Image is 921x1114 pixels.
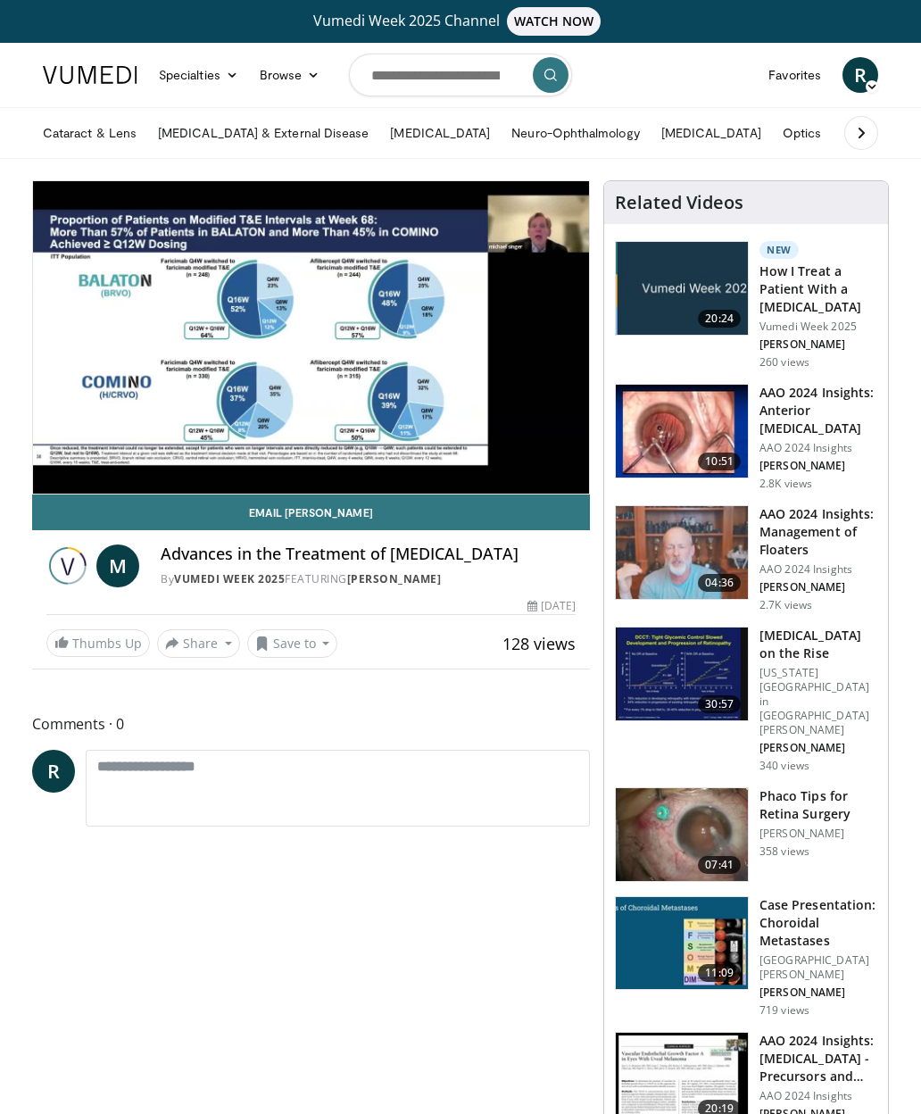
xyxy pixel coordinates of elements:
[615,787,877,882] a: 07:41 Phaco Tips for Retina Surgery [PERSON_NAME] 358 views
[349,54,572,96] input: Search topics, interventions
[157,629,240,658] button: Share
[698,856,741,874] span: 07:41
[615,505,877,612] a: 04:36 AAO 2024 Insights: Management of Floaters AAO 2024 Insights [PERSON_NAME] 2.7K views
[43,66,137,84] img: VuMedi Logo
[174,571,285,586] a: Vumedi Week 2025
[616,788,748,881] img: 2b0bc81e-4ab6-4ab1-8b29-1f6153f15110.150x105_q85_crop-smart_upscale.jpg
[759,505,877,559] h3: AAO 2024 Insights: Management of Floaters
[148,57,249,93] a: Specialties
[759,759,809,773] p: 340 views
[615,192,743,213] h4: Related Videos
[759,896,877,950] h3: Case Presentation: Choroidal Metastases
[759,441,877,455] p: AAO 2024 Insights
[616,506,748,599] img: 8e655e61-78ac-4b3e-a4e7-f43113671c25.150x105_q85_crop-smart_upscale.jpg
[759,241,799,259] p: New
[698,310,741,328] span: 20:24
[759,355,809,370] p: 260 views
[759,666,877,737] p: [US_STATE][GEOGRAPHIC_DATA] in [GEOGRAPHIC_DATA][PERSON_NAME]
[759,262,877,316] h3: How I Treat a Patient With a [MEDICAL_DATA]
[759,337,877,352] p: [PERSON_NAME]
[759,477,812,491] p: 2.8K views
[759,384,877,437] h3: AAO 2024 Insights: Anterior [MEDICAL_DATA]
[46,629,150,657] a: Thumbs Up
[759,787,877,823] h3: Phaco Tips for Retina Surgery
[616,628,748,720] img: 4ce8c11a-29c2-4c44-a801-4e6d49003971.150x105_q85_crop-smart_upscale.jpg
[32,115,147,151] a: Cataract & Lens
[147,115,379,151] a: [MEDICAL_DATA] & External Disease
[759,598,812,612] p: 2.7K views
[96,545,139,587] a: M
[698,453,741,470] span: 10:51
[759,627,877,662] h3: [MEDICAL_DATA] on the Rise
[772,115,832,151] a: Optics
[698,964,741,982] span: 11:09
[616,897,748,990] img: 9cedd946-ce28-4f52-ae10-6f6d7f6f31c7.150x105_q85_crop-smart_upscale.jpg
[32,750,75,793] a: R
[759,562,877,577] p: AAO 2024 Insights
[759,985,877,1000] p: [PERSON_NAME]
[615,384,877,491] a: 10:51 AAO 2024 Insights: Anterior [MEDICAL_DATA] AAO 2024 Insights [PERSON_NAME] 2.8K views
[527,598,576,614] div: [DATE]
[759,580,877,594] p: [PERSON_NAME]
[615,241,877,370] a: 20:24 New How I Treat a Patient With a [MEDICAL_DATA] Vumedi Week 2025 [PERSON_NAME] 260 views
[161,545,576,564] h4: Advances in the Treatment of [MEDICAL_DATA]
[759,320,877,334] p: Vumedi Week 2025
[161,571,576,587] div: By FEATURING
[32,495,590,530] a: Email [PERSON_NAME]
[616,242,748,335] img: 02d29458-18ce-4e7f-be78-7423ab9bdffd.jpg.150x105_q85_crop-smart_upscale.jpg
[615,896,877,1018] a: 11:09 Case Presentation: Choroidal Metastases [GEOGRAPHIC_DATA][PERSON_NAME] [PERSON_NAME] 719 views
[759,1003,809,1018] p: 719 views
[249,57,331,93] a: Browse
[32,7,889,36] a: Vumedi Week 2025 ChannelWATCH NOW
[651,115,772,151] a: [MEDICAL_DATA]
[759,844,809,859] p: 358 views
[759,459,877,473] p: [PERSON_NAME]
[759,827,877,841] p: [PERSON_NAME]
[698,574,741,592] span: 04:36
[347,571,442,586] a: [PERSON_NAME]
[759,741,877,755] p: [PERSON_NAME]
[379,115,501,151] a: [MEDICAL_DATA]
[32,712,590,736] span: Comments 0
[758,57,832,93] a: Favorites
[502,633,576,654] span: 128 views
[501,115,650,151] a: Neuro-Ophthalmology
[698,695,741,713] span: 30:57
[507,7,602,36] span: WATCH NOW
[759,1089,877,1103] p: AAO 2024 Insights
[247,629,338,658] button: Save to
[616,385,748,478] img: fd942f01-32bb-45af-b226-b96b538a46e6.150x105_q85_crop-smart_upscale.jpg
[842,57,878,93] a: R
[759,1032,877,1085] h3: AAO 2024 Insights: [MEDICAL_DATA] - Precursors and New Drugs
[33,181,589,494] video-js: Video Player
[46,545,89,587] img: Vumedi Week 2025
[615,627,877,773] a: 30:57 [MEDICAL_DATA] on the Rise [US_STATE][GEOGRAPHIC_DATA] in [GEOGRAPHIC_DATA][PERSON_NAME] [P...
[759,953,877,982] p: [GEOGRAPHIC_DATA][PERSON_NAME]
